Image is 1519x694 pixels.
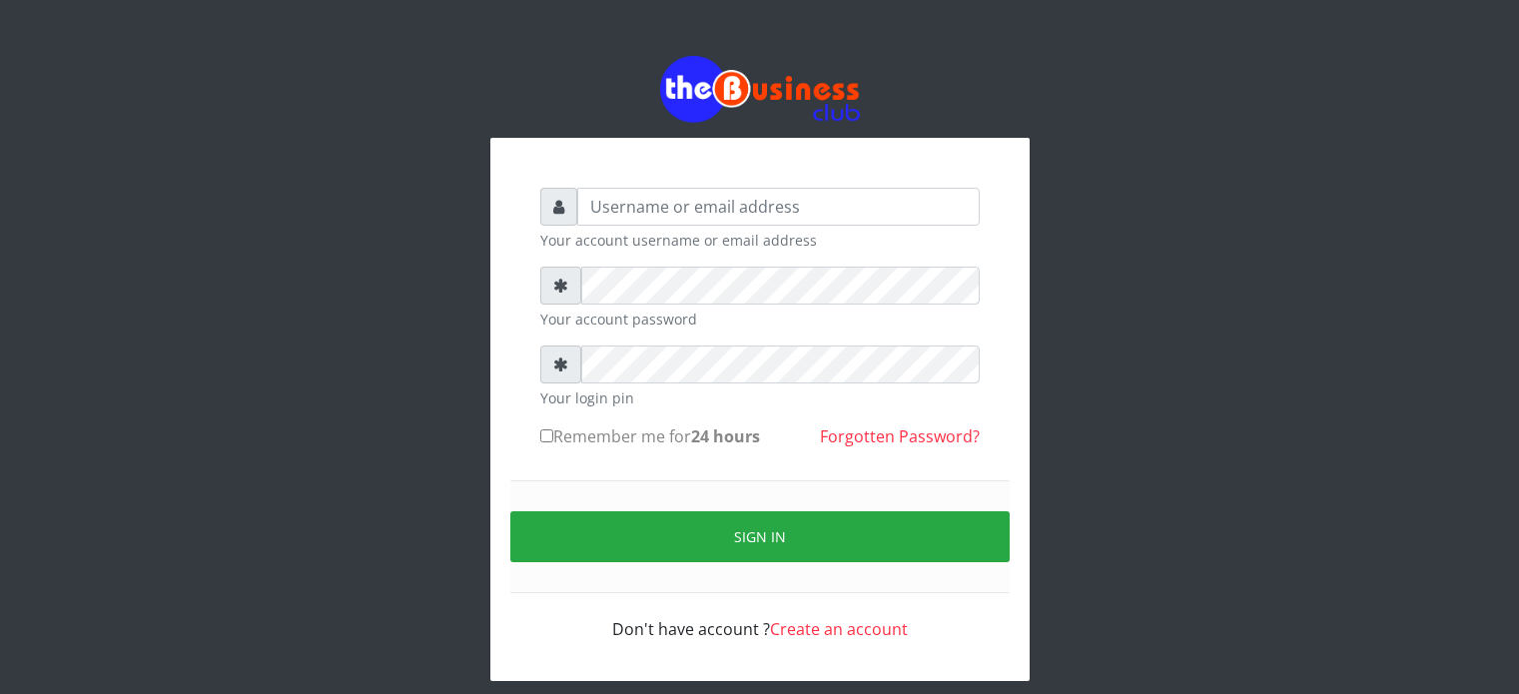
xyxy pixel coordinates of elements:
a: Forgotten Password? [820,425,980,447]
small: Your account username or email address [540,230,980,251]
small: Your account password [540,309,980,330]
input: Username or email address [577,188,980,226]
label: Remember me for [540,424,760,448]
button: Sign in [510,511,1010,562]
div: Don't have account ? [540,593,980,641]
a: Create an account [770,618,908,640]
small: Your login pin [540,387,980,408]
input: Remember me for24 hours [540,429,553,442]
b: 24 hours [691,425,760,447]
